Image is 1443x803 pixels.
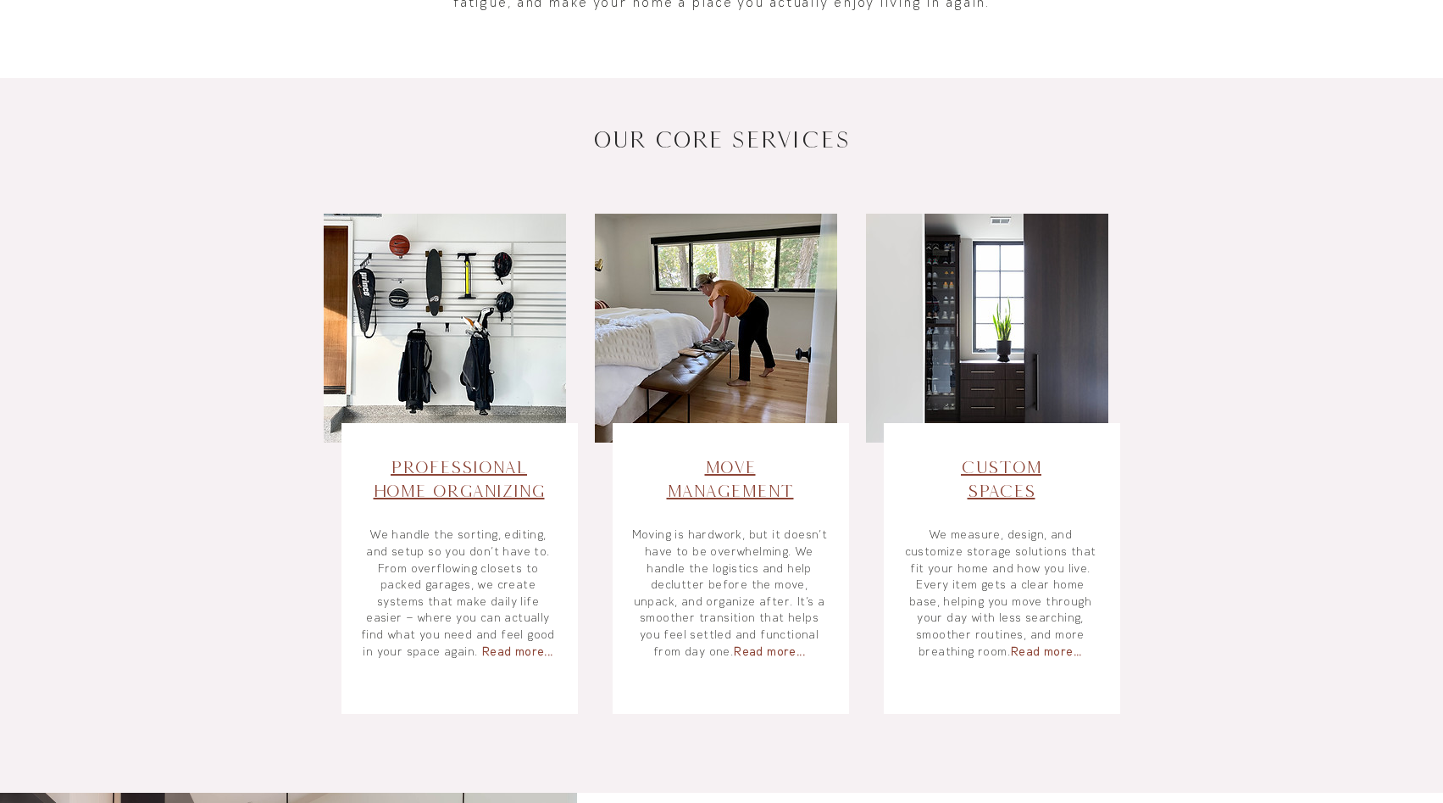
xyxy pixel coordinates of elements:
img: Professional organizer decluttering a Portland home closet and setting up storage bins for easy d... [324,214,566,443]
span: Professional Home Organizing [374,457,545,500]
span: Read more... [1011,644,1083,659]
span: Custom Spaces [961,457,1041,500]
a: CustomSpaces [961,457,1041,500]
img: rganizing team unpacking boxes and setting up a new kitchen after a move in Portland [595,214,837,443]
span: Move Management​ [667,457,794,500]
a: Moving is hardwork, but it doesn’t have to be overwhelming. We handle the logistics and help decl... [632,527,829,658]
span: Read more... [482,644,554,659]
a: We handle the sorting, editing, and setup so you don’t have to. From overflowing closets to packe... [362,527,556,658]
h2: OUR CORE SERVICES [308,124,1136,156]
a: MoveManagement​ [667,457,794,500]
a: ProfessionalHome Organizing [374,457,545,500]
span: Read more... [734,644,806,659]
img: Home organizer measuring shelves and planning custom storage layout for a family room in Portland [866,214,1108,443]
a: We measure, design, and customize storage solutions that fit your home and how you live. Every it... [906,527,1097,658]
